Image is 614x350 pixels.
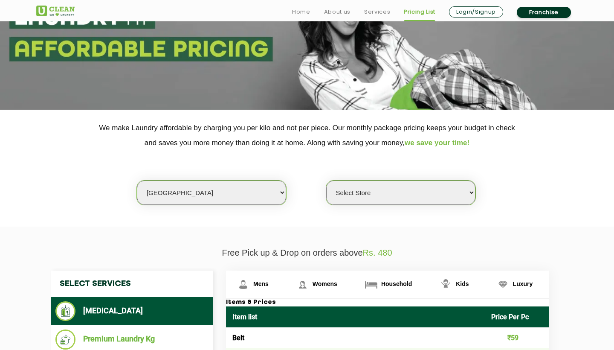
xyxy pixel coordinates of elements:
[381,280,412,287] span: Household
[51,271,213,297] h4: Select Services
[55,330,75,350] img: Premium Laundry Kg
[292,7,310,17] a: Home
[456,280,469,287] span: Kids
[324,7,350,17] a: About us
[55,330,209,350] li: Premium Laundry Kg
[364,7,390,17] a: Services
[236,277,251,292] img: Mens
[55,301,75,321] img: Dry Cleaning
[485,327,550,348] td: ₹59
[513,280,533,287] span: Luxury
[438,277,453,292] img: Kids
[364,277,379,292] img: Household
[363,248,392,257] span: Rs. 480
[226,299,549,306] h3: Items & Prices
[36,6,75,16] img: UClean Laundry and Dry Cleaning
[36,248,578,258] p: Free Pick up & Drop on orders above
[226,306,485,327] th: Item list
[226,327,485,348] td: Belt
[295,277,310,292] img: Womens
[485,306,550,327] th: Price Per Pc
[404,7,435,17] a: Pricing List
[36,120,578,150] p: We make Laundry affordable by charging you per kilo and not per piece. Our monthly package pricin...
[55,301,209,321] li: [MEDICAL_DATA]
[313,280,337,287] span: Womens
[253,280,269,287] span: Mens
[405,139,469,147] span: we save your time!
[495,277,510,292] img: Luxury
[517,7,571,18] a: Franchise
[449,6,503,17] a: Login/Signup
